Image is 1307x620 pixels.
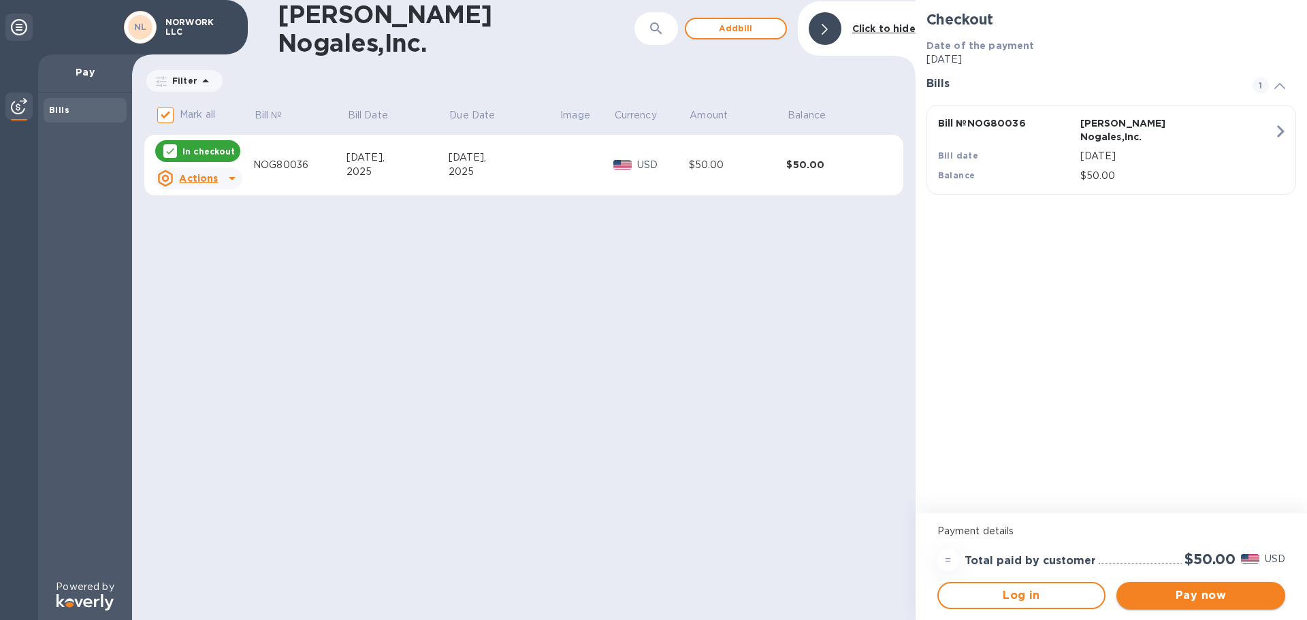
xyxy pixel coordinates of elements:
span: Add bill [697,20,775,37]
p: In checkout [182,146,235,157]
p: [PERSON_NAME] Nogales,Inc. [1080,116,1217,144]
p: Bill Date [348,108,388,123]
span: Amount [690,108,745,123]
div: = [937,549,959,571]
p: Payment details [937,524,1285,538]
p: Bill № [255,108,283,123]
p: Mark all [180,108,215,122]
p: Filter [167,75,197,86]
button: Addbill [685,18,787,39]
h3: Bills [926,78,1236,91]
b: Bill date [938,150,979,161]
button: Bill №NOG80036[PERSON_NAME] Nogales,Inc.Bill date[DATE]Balance$50.00 [926,105,1296,195]
div: 2025 [346,165,449,179]
span: Pay now [1127,587,1274,604]
p: USD [637,158,689,172]
b: NL [134,22,147,32]
button: Pay now [1116,582,1285,609]
p: Bill № NOG80036 [938,116,1075,130]
span: Bill Date [348,108,406,123]
p: [DATE] [1080,149,1274,163]
h3: Total paid by customer [965,555,1096,568]
div: NOG80036 [253,158,346,172]
span: 1 [1253,78,1269,94]
p: Due Date [449,108,495,123]
p: Image [560,108,590,123]
div: $50.00 [786,158,884,172]
b: Date of the payment [926,40,1035,51]
span: Balance [788,108,843,123]
b: Click to hide [852,23,916,34]
p: Balance [788,108,826,123]
p: [DATE] [926,52,1296,67]
div: $50.00 [689,158,787,172]
b: Bills [49,105,69,115]
img: USD [1241,554,1259,564]
p: NORWORK LLC [165,18,233,37]
p: USD [1265,552,1285,566]
p: Currency [615,108,657,123]
div: [DATE], [346,150,449,165]
div: [DATE], [449,150,560,165]
u: Actions [179,173,218,184]
p: Powered by [56,580,114,594]
b: Balance [938,170,975,180]
img: USD [613,160,632,169]
button: Log in [937,582,1106,609]
span: Bill № [255,108,300,123]
h2: Checkout [926,11,1296,28]
p: Amount [690,108,728,123]
span: Log in [950,587,1094,604]
p: $50.00 [1080,169,1274,183]
img: Logo [57,594,114,610]
span: Due Date [449,108,513,123]
p: Pay [49,65,121,79]
h2: $50.00 [1184,551,1236,568]
div: 2025 [449,165,560,179]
